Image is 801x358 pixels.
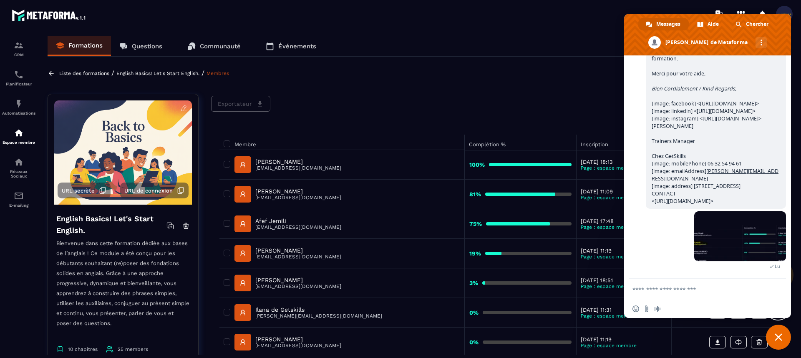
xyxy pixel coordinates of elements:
[581,188,667,195] p: [DATE] 11:09
[255,313,382,319] p: [PERSON_NAME][EMAIL_ADDRESS][DOMAIN_NAME]
[202,69,204,77] span: /
[255,188,341,195] p: [PERSON_NAME]
[690,18,727,30] div: Aide
[756,37,767,48] div: Autres canaux
[59,70,109,76] a: Liste des formations
[766,325,791,350] div: Fermer le chat
[656,18,680,30] span: Messages
[179,36,249,56] a: Communauté
[2,169,35,178] p: Réseaux Sociaux
[118,346,148,352] span: 25 members
[581,336,667,343] p: [DATE] 11:19
[2,122,35,151] a: automationsautomationsEspace membre
[255,247,341,254] p: [PERSON_NAME]
[581,283,667,289] p: Page : espace membre
[14,191,24,201] img: email
[132,43,162,50] p: Questions
[54,100,192,205] img: background
[234,186,341,203] a: [PERSON_NAME][EMAIL_ADDRESS][DOMAIN_NAME]
[581,277,667,283] p: [DATE] 18:51
[2,93,35,122] a: automationsautomationsAutomatisations
[255,283,341,289] p: [EMAIL_ADDRESS][DOMAIN_NAME]
[581,254,667,260] p: Page : espace membre
[581,307,667,313] p: [DATE] 11:31
[469,339,479,345] strong: 0%
[116,70,199,76] a: English Basics! Let's Start English.
[255,343,341,348] p: [EMAIL_ADDRESS][DOMAIN_NAME]
[124,188,173,194] span: URL de connexion
[469,250,481,257] strong: 19%
[581,343,667,348] p: Page : espace membre
[219,135,465,150] th: Membre
[652,168,778,182] a: [PERSON_NAME][EMAIL_ADDRESS][DOMAIN_NAME]
[234,334,341,350] a: [PERSON_NAME][EMAIL_ADDRESS][DOMAIN_NAME]
[255,195,341,200] p: [EMAIL_ADDRESS][DOMAIN_NAME]
[120,183,189,198] button: URL de connexion
[255,277,341,283] p: [PERSON_NAME]
[48,36,111,56] a: Formations
[581,218,667,224] p: [DATE] 17:48
[2,185,35,214] a: emailemailE-mailing
[111,36,171,56] a: Questions
[728,18,777,30] div: Chercher
[68,42,103,49] p: Formations
[2,53,35,57] p: CRM
[255,218,341,224] p: Afef Jemili
[14,157,24,167] img: social-network
[469,309,479,316] strong: 0%
[234,245,341,262] a: [PERSON_NAME][EMAIL_ADDRESS][DOMAIN_NAME]
[469,161,485,168] strong: 100%
[234,215,341,232] a: Afef Jemili[EMAIL_ADDRESS][DOMAIN_NAME]
[255,224,341,230] p: [EMAIL_ADDRESS][DOMAIN_NAME]
[638,18,689,30] div: Messages
[255,306,382,313] p: Ilana de Getskills
[2,203,35,208] p: E-mailing
[257,36,325,56] a: Événements
[2,34,35,63] a: formationformationCRM
[652,85,735,92] span: Bien Cordialement / Kind Regards
[278,43,316,50] p: Événements
[58,183,111,198] button: URL secrète
[746,18,768,30] span: Chercher
[2,151,35,185] a: social-networksocial-networkRéseaux Sociaux
[255,254,341,260] p: [EMAIL_ADDRESS][DOMAIN_NAME]
[14,40,24,50] img: formation
[14,99,24,109] img: automations
[469,220,482,227] strong: 75%
[654,305,661,312] span: Message audio
[234,275,341,291] a: [PERSON_NAME][EMAIL_ADDRESS][DOMAIN_NAME]
[255,158,341,165] p: [PERSON_NAME]
[2,140,35,145] p: Espace membre
[14,128,24,138] img: automations
[581,195,667,200] p: Page : espace membre
[14,70,24,80] img: scheduler
[56,238,190,337] p: Bienvenue dans cette formation dédiée aux bases de l’anglais ! Ce module a été conçu pour les déb...
[465,135,576,150] th: Complétion %
[62,188,95,194] span: URL secrète
[469,191,481,198] strong: 81%
[234,156,341,173] a: [PERSON_NAME][EMAIL_ADDRESS][DOMAIN_NAME]
[255,165,341,171] p: [EMAIL_ADDRESS][DOMAIN_NAME]
[632,286,764,293] textarea: Entrez votre message...
[2,63,35,93] a: schedulerschedulerPlanificateur
[632,305,639,312] span: Insérer un emoji
[469,280,478,286] strong: 3%
[581,224,667,230] p: Page : espace membre
[576,135,672,150] th: Inscription
[708,18,719,30] span: Aide
[581,159,667,165] p: [DATE] 18:13
[111,69,114,77] span: /
[234,304,382,321] a: Ilana de Getskills[PERSON_NAME][EMAIL_ADDRESS][DOMAIN_NAME]
[775,263,780,269] span: Lu
[581,248,667,254] p: [DATE] 11:19
[12,8,87,23] img: logo
[207,70,229,76] a: Membres
[581,165,667,171] p: Page : espace membre
[200,43,241,50] p: Communauté
[68,346,98,352] span: 10 chapitres
[643,305,650,312] span: Envoyer un fichier
[255,336,341,343] p: [PERSON_NAME]
[2,111,35,115] p: Automatisations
